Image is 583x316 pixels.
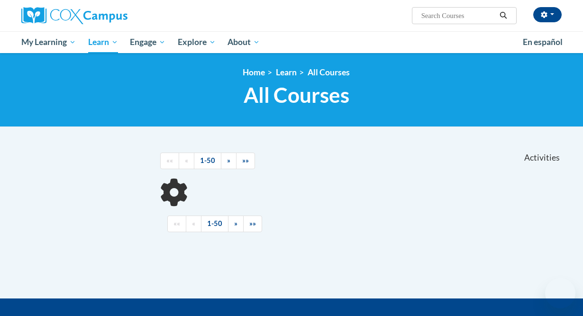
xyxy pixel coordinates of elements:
[178,36,216,48] span: Explore
[124,31,172,53] a: Engage
[227,156,230,164] span: »
[88,36,118,48] span: Learn
[192,219,195,227] span: «
[228,216,244,232] a: Next
[276,67,297,77] a: Learn
[172,31,222,53] a: Explore
[523,37,563,47] span: En español
[194,153,221,169] a: 1-50
[524,153,560,163] span: Activities
[21,36,76,48] span: My Learning
[173,219,180,227] span: ««
[167,216,186,232] a: Begining
[228,36,260,48] span: About
[160,153,179,169] a: Begining
[21,7,128,24] img: Cox Campus
[82,31,124,53] a: Learn
[15,31,82,53] a: My Learning
[308,67,350,77] a: All Courses
[166,156,173,164] span: ««
[243,216,262,232] a: End
[420,10,496,21] input: Search Courses
[249,219,256,227] span: »»
[221,153,237,169] a: Next
[234,219,237,227] span: »
[201,216,228,232] a: 1-50
[222,31,266,53] a: About
[186,216,201,232] a: Previous
[545,278,575,308] iframe: Button to launch messaging window
[14,31,569,53] div: Main menu
[244,82,349,108] span: All Courses
[517,32,569,52] a: En español
[185,156,188,164] span: «
[21,7,192,24] a: Cox Campus
[496,10,510,21] button: Search
[236,153,255,169] a: End
[243,67,265,77] a: Home
[179,153,194,169] a: Previous
[242,156,249,164] span: »»
[130,36,165,48] span: Engage
[533,7,562,22] button: Account Settings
